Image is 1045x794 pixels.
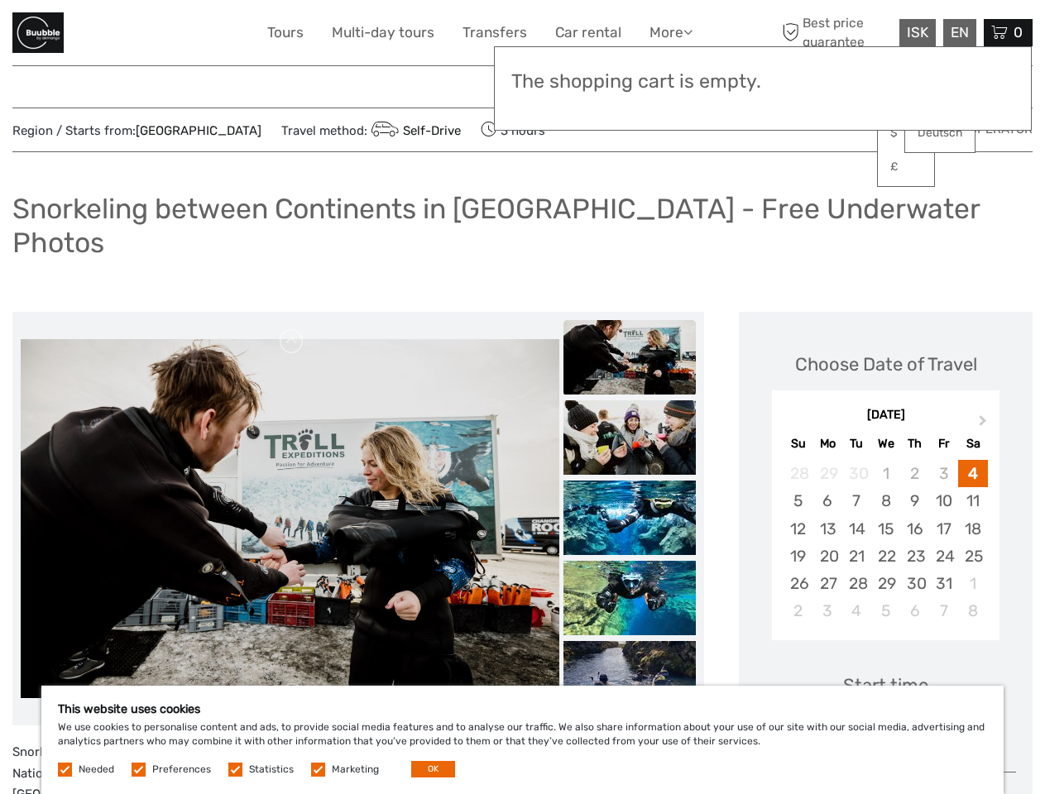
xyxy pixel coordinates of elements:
span: 0 [1011,24,1025,41]
div: EN [943,19,976,46]
img: b38d8be986544a669e657d121ea304ce_slider_thumbnail.jpeg [563,561,696,635]
div: We use cookies to personalise content and ads, to provide social media features and to analyse ou... [41,686,1004,794]
div: Choose Wednesday, October 29th, 2025 [871,570,900,597]
div: Sa [958,433,987,455]
div: Th [900,433,929,455]
div: Choose Sunday, October 26th, 2025 [784,570,813,597]
a: Deutsch [905,118,975,148]
button: OK [411,761,455,777]
span: 3 hours [481,118,545,141]
div: Choose Thursday, October 9th, 2025 [900,487,929,514]
div: Choose Tuesday, October 28th, 2025 [842,570,871,597]
div: Choose Friday, October 24th, 2025 [929,543,958,570]
div: Choose Monday, October 6th, 2025 [813,487,842,514]
div: Choose Tuesday, October 7th, 2025 [842,487,871,514]
div: Not available Friday, October 3rd, 2025 [929,460,958,487]
a: Self-Drive [367,123,461,138]
div: Start time [843,672,928,698]
div: Mo [813,433,842,455]
a: [GEOGRAPHIC_DATA] [136,123,261,138]
div: Choose Sunday, October 19th, 2025 [784,543,813,570]
span: Region / Starts from: [12,122,261,140]
div: Not available Tuesday, September 30th, 2025 [842,460,871,487]
a: Car rental [555,21,621,45]
div: Tu [842,433,871,455]
div: Not available Thursday, October 2nd, 2025 [900,460,929,487]
p: We're away right now. Please check back later! [23,29,187,42]
div: Choose Wednesday, November 5th, 2025 [871,597,900,624]
a: Tours [267,21,304,45]
div: month 2025-10 [777,460,994,624]
div: Choose Sunday, October 5th, 2025 [784,487,813,514]
div: Choose Thursday, October 23rd, 2025 [900,543,929,570]
div: Choose Thursday, October 30th, 2025 [900,570,929,597]
div: Choose Monday, November 3rd, 2025 [813,597,842,624]
h3: The shopping cart is empty. [511,70,1014,93]
label: Preferences [152,763,211,777]
div: [DATE] [772,407,999,424]
div: Choose Tuesday, October 21st, 2025 [842,543,871,570]
span: Best price guarantee [778,14,895,50]
div: We [871,433,900,455]
div: Choose Saturday, October 11th, 2025 [958,487,987,514]
div: Choose Sunday, November 2nd, 2025 [784,597,813,624]
div: Choose Tuesday, October 14th, 2025 [842,515,871,543]
span: ISK [907,24,928,41]
img: e4836f5d6b5a4ae7b7a372b7a5566b34_slider_thumbnail.jpeg [563,400,696,475]
label: Statistics [249,763,294,777]
img: General Info: [12,12,64,53]
div: Choose Saturday, October 18th, 2025 [958,515,987,543]
div: Choose Friday, October 10th, 2025 [929,487,958,514]
div: Choose Friday, October 31st, 2025 [929,570,958,597]
div: Choose Wednesday, October 15th, 2025 [871,515,900,543]
div: Not available Monday, September 29th, 2025 [813,460,842,487]
div: Choose Friday, October 17th, 2025 [929,515,958,543]
a: Transfers [463,21,527,45]
a: $ [878,118,934,148]
img: 75d647d656dd4db696dce9e52e88ad65_slider_thumbnail.jpeg [563,481,696,555]
div: Choose Sunday, October 12th, 2025 [784,515,813,543]
div: Choose Thursday, November 6th, 2025 [900,597,929,624]
label: Marketing [332,763,379,777]
img: 11c678eef361411fa50634e9176ca5b4_slider_thumbnail.jpeg [563,320,696,395]
button: Next Month [971,411,998,438]
img: ec458f9b74944b7aa115685f463d0572_slider_thumbnail.jpeg [563,641,696,715]
div: Choose Monday, October 20th, 2025 [813,543,842,570]
div: Choose Saturday, October 25th, 2025 [958,543,987,570]
a: Multi-day tours [332,21,434,45]
div: Not available Sunday, September 28th, 2025 [784,460,813,487]
h1: Snorkeling between Continents in [GEOGRAPHIC_DATA] - Free Underwater Photos [12,192,1033,259]
div: Not available Wednesday, October 1st, 2025 [871,460,900,487]
div: Su [784,433,813,455]
div: Choose Monday, October 13th, 2025 [813,515,842,543]
div: Fr [929,433,958,455]
span: Travel method: [281,118,461,141]
div: Choose Monday, October 27th, 2025 [813,570,842,597]
div: Choose Thursday, October 16th, 2025 [900,515,929,543]
button: Open LiveChat chat widget [190,26,210,45]
div: Choose Tuesday, November 4th, 2025 [842,597,871,624]
img: 11c678eef361411fa50634e9176ca5b4_main_slider.jpeg [21,339,559,698]
div: Choose Wednesday, October 22nd, 2025 [871,543,900,570]
div: Choose Saturday, October 4th, 2025 [958,460,987,487]
div: Choose Saturday, November 1st, 2025 [958,570,987,597]
div: Choose Date of Travel [795,352,977,377]
div: Choose Friday, November 7th, 2025 [929,597,958,624]
h5: This website uses cookies [58,702,987,716]
div: Choose Wednesday, October 8th, 2025 [871,487,900,514]
a: More [650,21,693,45]
a: £ [878,152,934,182]
div: Choose Saturday, November 8th, 2025 [958,597,987,624]
label: Needed [79,763,114,777]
